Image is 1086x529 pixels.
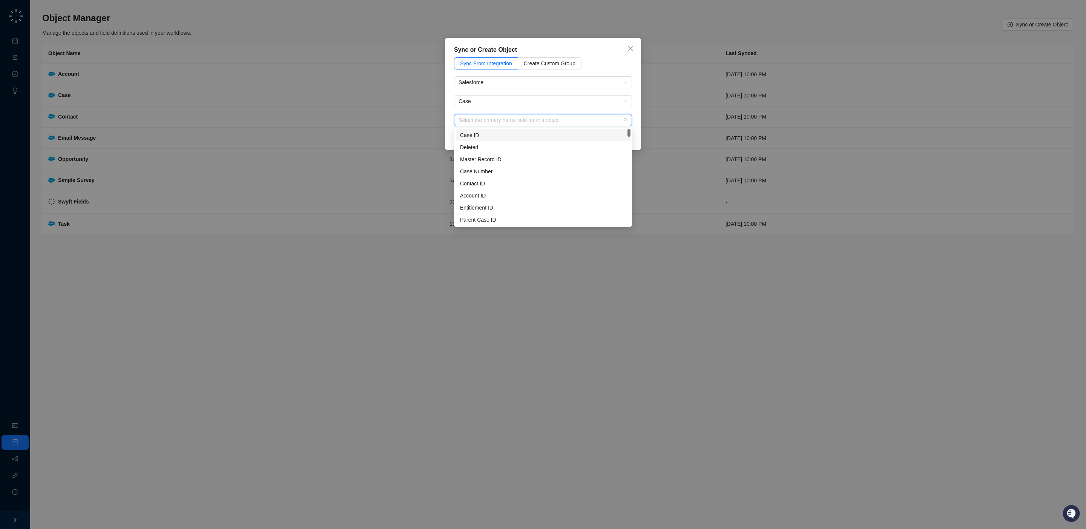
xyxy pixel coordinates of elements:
div: Deleted [460,143,626,151]
div: Sync or Create Object [454,45,632,54]
span: Pylon [75,125,91,130]
a: 📚Docs [5,103,31,117]
button: Close [624,42,637,54]
span: Docs [15,106,28,114]
span: Status [41,106,58,114]
div: We're offline, we'll be back soon [26,76,98,82]
div: Account ID [460,191,626,200]
span: Case [459,96,627,107]
iframe: Open customer support [1062,504,1082,524]
a: 📶Status [31,103,61,117]
div: Master Record ID [460,155,626,163]
p: Welcome 👋 [8,31,137,43]
div: Parent Case ID [460,216,626,224]
div: Start new chat [26,69,124,76]
div: Contact ID [460,179,626,188]
div: 📶 [34,107,40,113]
span: close [627,45,633,51]
h2: How can we help? [8,43,137,55]
span: Salesforce [459,77,627,88]
div: Contact ID [456,177,630,190]
div: Case ID [460,131,626,139]
img: 5124521997842_fc6d7dfcefe973c2e489_88.png [8,69,21,82]
div: 📚 [8,107,14,113]
div: Case ID [456,129,630,141]
div: Master Record ID [456,153,630,165]
span: Sync From Integration [460,60,512,66]
div: Case Number [456,165,630,177]
div: Parent Case ID [456,214,630,226]
span: Create Custom Group [524,60,575,66]
div: Deleted [456,141,630,153]
img: Swyft AI [8,8,23,23]
button: Start new chat [128,71,137,80]
div: Entitlement ID [460,204,626,212]
div: Entitlement ID [456,202,630,214]
div: Case Number [460,167,626,176]
a: Powered byPylon [53,124,91,130]
div: Account ID [456,190,630,202]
